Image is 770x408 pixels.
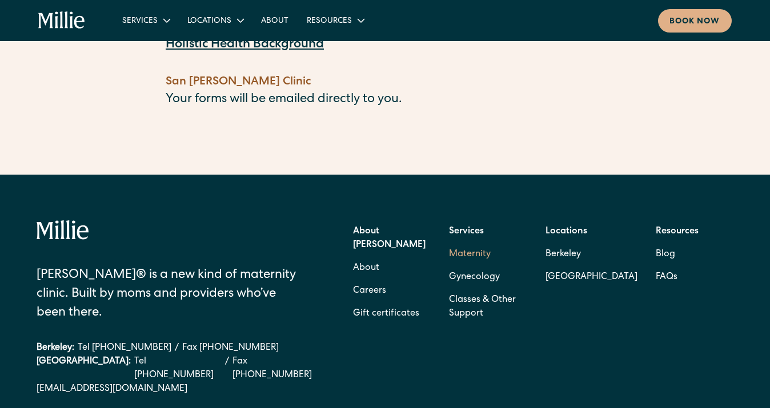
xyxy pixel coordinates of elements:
a: Careers [353,280,386,302]
p: ‍ [166,128,604,147]
p: Your forms will be emailed directly to you. [166,91,604,110]
div: [PERSON_NAME]® is a new kind of maternity clinic. Built by moms and providers who’ve been there. [37,266,306,323]
div: Services [122,15,158,27]
a: Berkeley [546,243,637,266]
a: Gift certificates [353,302,419,325]
strong: About [PERSON_NAME] [353,227,426,250]
div: / [175,341,179,355]
div: [GEOGRAPHIC_DATA]: [37,355,131,382]
a: home [38,11,85,30]
a: Blog [656,243,675,266]
strong: Resources [656,227,699,236]
a: Maternity [449,243,491,266]
div: / [225,355,229,382]
a: Holistic Health Background [166,39,324,51]
p: ‍ [166,110,604,128]
p: ‍ [166,55,604,74]
a: [GEOGRAPHIC_DATA] [546,266,637,289]
a: Book now [658,9,732,33]
a: Tel [PHONE_NUMBER] [78,341,171,355]
div: Locations [187,15,231,27]
div: Berkeley: [37,341,74,355]
div: Resources [307,15,352,27]
div: Services [113,11,178,30]
div: Book now [669,16,720,28]
a: About [252,11,298,30]
a: Tel [PHONE_NUMBER] [134,355,222,382]
div: Resources [298,11,372,30]
strong: Services [449,227,484,236]
a: Fax [PHONE_NUMBER] [232,355,322,382]
a: Classes & Other Support [449,289,527,325]
strong: Locations [546,227,587,236]
div: Locations [178,11,252,30]
a: Gynecology [449,266,500,289]
strong: San [PERSON_NAME] Clinic [166,76,311,88]
a: About [353,257,379,280]
a: [EMAIL_ADDRESS][DOMAIN_NAME] [37,382,322,396]
a: Fax [PHONE_NUMBER] [182,341,279,355]
a: FAQs [656,266,677,289]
